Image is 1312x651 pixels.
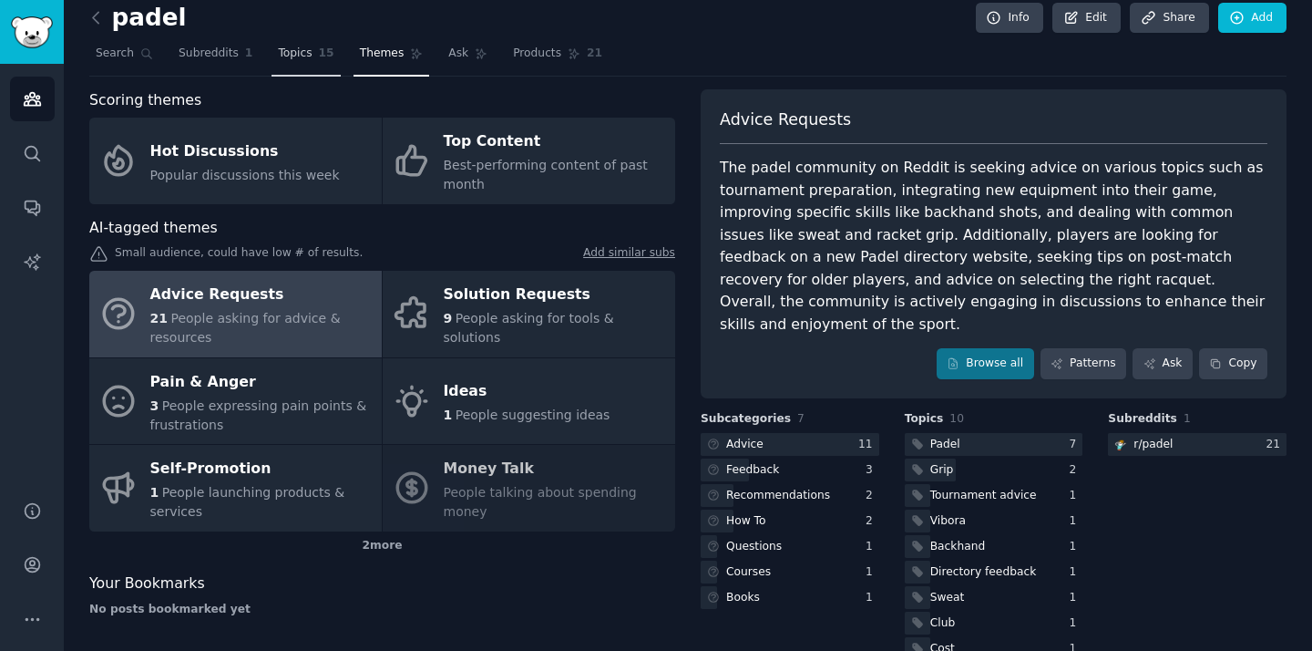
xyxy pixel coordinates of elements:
[937,348,1034,379] a: Browse all
[866,513,879,530] div: 2
[930,437,960,453] div: Padel
[150,485,345,519] span: People launching products & services
[89,39,159,77] a: Search
[866,488,879,504] div: 2
[150,398,367,432] span: People expressing pain points & frustrations
[797,412,805,425] span: 7
[930,539,986,555] div: Backhand
[89,217,218,240] span: AI-tagged themes
[866,462,879,479] div: 3
[448,46,468,62] span: Ask
[89,245,675,264] div: Small audience, could have low # of results.
[150,168,340,182] span: Popular discussions this week
[583,245,675,264] a: Add similar subs
[383,118,675,204] a: Top ContentBest-performing content of past month
[89,573,205,595] span: Your Bookmarks
[905,411,944,428] span: Topics
[905,612,1083,635] a: Club1
[383,271,675,357] a: Solution Requests9People asking for tools & solutions
[905,433,1083,456] a: Padel7
[1070,564,1083,581] div: 1
[726,539,782,555] div: Questions
[319,46,334,62] span: 15
[930,513,966,530] div: Vibora
[587,46,602,62] span: 21
[930,462,954,479] div: Grip
[905,535,1083,558] a: Backhand1
[442,39,494,77] a: Ask
[866,564,879,581] div: 1
[150,455,373,484] div: Self-Promotion
[976,3,1043,34] a: Info
[866,590,879,606] div: 1
[701,586,879,609] a: Books1
[701,459,879,481] a: Feedback3
[1070,513,1083,530] div: 1
[150,367,373,397] div: Pain & Anger
[726,513,766,530] div: How To
[89,89,201,112] span: Scoring themes
[720,108,851,131] span: Advice Requests
[866,539,879,555] div: 1
[513,46,561,62] span: Products
[444,158,648,191] span: Best-performing content of past month
[701,561,879,584] a: Courses1
[89,532,675,561] div: 2 more
[360,46,405,62] span: Themes
[444,311,614,345] span: People asking for tools & solutions
[701,510,879,532] a: How To2
[930,488,1037,504] div: Tournament advice
[444,281,666,310] div: Solution Requests
[701,433,879,456] a: Advice11
[278,46,312,62] span: Topics
[949,412,964,425] span: 10
[444,128,666,157] div: Top Content
[89,271,382,357] a: Advice Requests21People asking for advice & resources
[905,459,1083,481] a: Grip2
[383,358,675,445] a: Ideas1People suggesting ideas
[444,311,453,325] span: 9
[89,118,382,204] a: Hot DiscussionsPopular discussions this week
[1052,3,1121,34] a: Edit
[1070,437,1083,453] div: 7
[726,564,771,581] div: Courses
[89,602,675,618] div: No posts bookmarked yet
[1108,433,1286,456] a: padelr/padel21
[905,484,1083,507] a: Tournament advice1
[930,590,965,606] div: Sweat
[701,484,879,507] a: Recommendations2
[150,281,373,310] div: Advice Requests
[1184,412,1191,425] span: 1
[150,137,340,166] div: Hot Discussions
[701,411,791,428] span: Subcategories
[354,39,430,77] a: Themes
[245,46,253,62] span: 1
[444,377,610,407] div: Ideas
[1070,462,1083,479] div: 2
[726,437,764,453] div: Advice
[89,445,382,532] a: Self-Promotion1People launching products & services
[1070,488,1083,504] div: 1
[507,39,609,77] a: Products21
[1130,3,1208,34] a: Share
[456,408,610,422] span: People suggesting ideas
[1133,437,1173,453] div: r/ padel
[930,615,956,632] div: Club
[726,488,830,504] div: Recommendations
[89,4,187,33] h2: padel
[1133,348,1193,379] a: Ask
[930,564,1037,581] div: Directory feedback
[905,510,1083,532] a: Vibora1
[905,561,1083,584] a: Directory feedback1
[96,46,134,62] span: Search
[1040,348,1126,379] a: Patterns
[150,485,159,500] span: 1
[720,157,1267,336] div: The padel community on Reddit is seeking advice on various topics such as tournament preparation,...
[1070,539,1083,555] div: 1
[1070,590,1083,606] div: 1
[905,586,1083,609] a: Sweat1
[1114,438,1127,450] img: padel
[179,46,239,62] span: Subreddits
[89,358,382,445] a: Pain & Anger3People expressing pain points & frustrations
[1070,615,1083,632] div: 1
